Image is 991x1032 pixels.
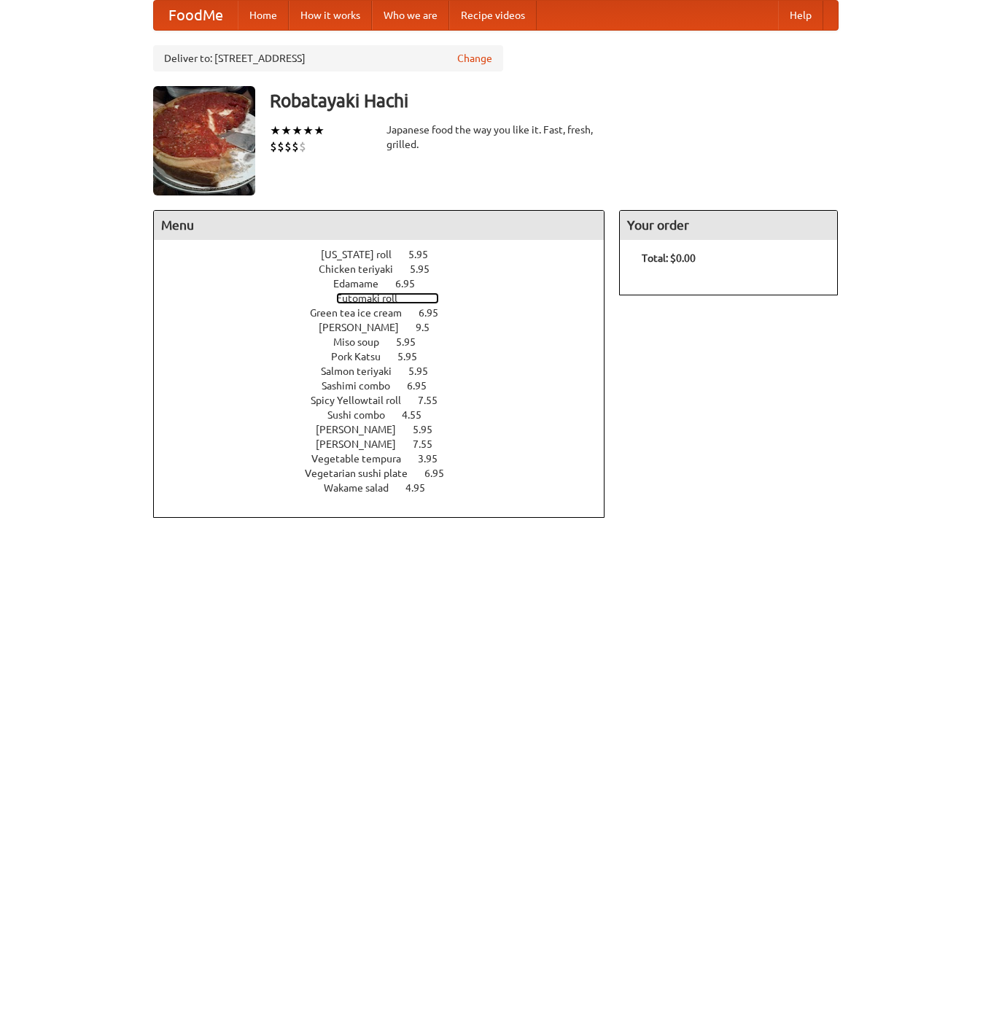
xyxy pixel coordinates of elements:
b: Total: $0.00 [642,252,696,264]
a: Home [238,1,289,30]
span: 5.95 [396,336,430,348]
li: ★ [281,123,292,139]
a: Vegetarian sushi plate 6.95 [305,467,471,479]
a: How it works [289,1,372,30]
a: [PERSON_NAME] 5.95 [316,424,459,435]
span: 3.95 [418,453,452,465]
li: $ [299,139,306,155]
span: 5.95 [410,263,444,275]
span: Pork Katsu [331,351,395,362]
span: [PERSON_NAME] [319,322,413,333]
span: Sashimi combo [322,380,405,392]
a: Vegetable tempura 3.95 [311,453,465,465]
a: [PERSON_NAME] 9.5 [319,322,456,333]
span: [US_STATE] roll [321,249,406,260]
a: Edamame 6.95 [333,278,442,290]
a: Chicken teriyaki 5.95 [319,263,456,275]
h3: Robatayaki Hachi [270,86,839,115]
a: Pork Katsu 5.95 [331,351,444,362]
li: ★ [314,123,324,139]
li: $ [277,139,284,155]
h4: Your order [620,211,837,240]
span: 6.95 [395,278,430,290]
span: 5.95 [408,365,443,377]
span: 6.95 [424,467,459,479]
span: Spicy Yellowtail roll [311,395,416,406]
span: Salmon teriyaki [321,365,406,377]
span: [PERSON_NAME] [316,438,411,450]
li: $ [270,139,277,155]
span: 5.95 [408,249,443,260]
img: angular.jpg [153,86,255,195]
a: FoodMe [154,1,238,30]
span: [PERSON_NAME] [316,424,411,435]
h4: Menu [154,211,605,240]
span: 4.95 [405,482,440,494]
span: Futomaki roll [336,292,412,304]
a: Miso soup 5.95 [333,336,443,348]
a: Who we are [372,1,449,30]
li: $ [292,139,299,155]
a: Help [778,1,823,30]
a: Green tea ice cream 6.95 [310,307,465,319]
a: [US_STATE] roll 5.95 [321,249,455,260]
li: $ [284,139,292,155]
span: 4.55 [402,409,436,421]
span: 6.95 [407,380,441,392]
a: Wakame salad 4.95 [324,482,452,494]
a: Recipe videos [449,1,537,30]
span: 5.95 [413,424,447,435]
span: Vegetable tempura [311,453,416,465]
span: Green tea ice cream [310,307,416,319]
span: Sushi combo [327,409,400,421]
span: 9.5 [416,322,444,333]
span: Edamame [333,278,393,290]
a: Change [457,51,492,66]
li: ★ [270,123,281,139]
span: Wakame salad [324,482,403,494]
a: Sashimi combo 6.95 [322,380,454,392]
a: Salmon teriyaki 5.95 [321,365,455,377]
a: [PERSON_NAME] 7.55 [316,438,459,450]
span: Vegetarian sushi plate [305,467,422,479]
span: Miso soup [333,336,394,348]
div: Deliver to: [STREET_ADDRESS] [153,45,503,71]
span: Chicken teriyaki [319,263,408,275]
a: Sushi combo 4.55 [327,409,448,421]
span: 7.55 [418,395,452,406]
a: Futomaki roll [336,292,439,304]
li: ★ [303,123,314,139]
span: 6.95 [419,307,453,319]
li: ★ [292,123,303,139]
span: 7.55 [413,438,447,450]
span: 5.95 [397,351,432,362]
a: Spicy Yellowtail roll 7.55 [311,395,465,406]
div: Japanese food the way you like it. Fast, fresh, grilled. [386,123,605,152]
